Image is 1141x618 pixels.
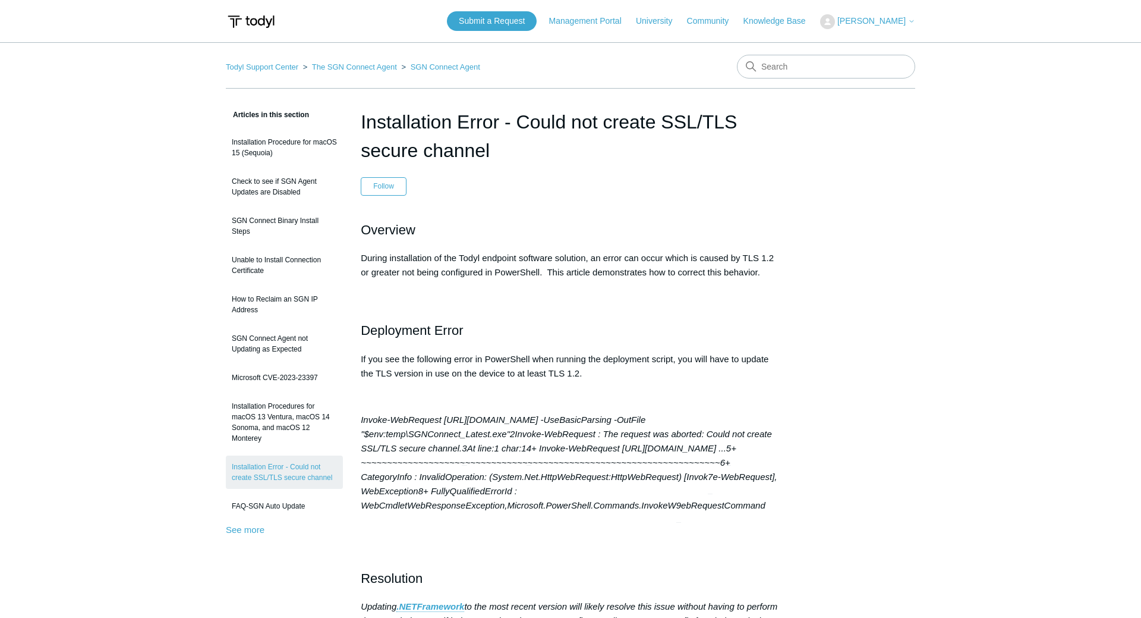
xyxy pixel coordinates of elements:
[226,525,264,535] a: See more
[396,601,464,611] strong: .NETFramework
[549,15,633,27] a: Management Portal
[447,11,537,31] a: Submit a Request
[708,460,713,494] span: 7
[226,111,309,119] span: Articles in this section
[226,395,343,450] a: Installation Procedures for macOS 13 Ventura, macOS 14 Sonoma, and macOS 12 Monterey
[301,62,399,71] li: The SGN Connect Agent
[226,11,276,33] img: Todyl Support Center Help Center home page
[737,55,915,79] input: Search
[399,62,480,71] li: SGN Connect Agent
[361,219,780,240] h2: Overview
[820,14,915,29] button: [PERSON_NAME]
[226,62,301,71] li: Todyl Support Center
[226,62,298,71] a: Todyl Support Center
[462,431,467,466] span: 3
[636,15,684,27] a: University
[312,62,397,71] a: The SGN Connect Agent
[418,474,423,509] span: 8
[226,249,343,282] a: Unable to Install Connection Certificate
[361,415,777,523] em: Invoke-WebRequest : The request was aborted: Could not create SSL/TLS secure channel. At line:1 c...
[226,209,343,243] a: SGN Connect Binary Install Steps
[361,568,780,589] h2: Resolution
[361,352,780,381] p: If you see the following error in PowerShell when running the deployment script, you will have to...
[226,366,343,389] a: Microsoft CVE-2023-23397
[837,16,906,26] span: [PERSON_NAME]
[676,488,681,523] span: 9
[361,320,780,341] h2: Deployment Error
[361,601,396,611] em: Updating
[226,288,343,321] a: How to Reclaim an SGN IP Address
[411,62,480,71] a: SGN Connect Agent
[226,327,343,360] a: SGN Connect Agent not Updating as Expected
[361,177,406,195] button: Follow Article
[726,431,731,466] span: 5
[226,131,343,164] a: Installation Procedure for macOS 15 (Sequoia)
[527,431,531,466] span: 4
[361,415,645,439] span: Invoke-WebRequest [URL][DOMAIN_NAME] -UseBasicParsing -OutFile "$env:temp\SGNConnect_Latest.exe"
[361,251,780,280] p: During installation of the Todyl endpoint software solution, an error can occur which is caused b...
[687,15,741,27] a: Community
[226,170,343,203] a: Check to see if SGN Agent Updates are Disabled
[743,15,818,27] a: Knowledge Base
[510,417,515,451] span: 2
[226,495,343,517] a: FAQ-SGN Auto Update
[361,108,780,165] h1: Installation Error - Could not create SSL/TLS secure channel
[720,446,725,480] span: 6
[396,601,464,612] a: .NETFramework
[226,456,343,489] a: Installation Error - Could not create SSL/TLS secure channel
